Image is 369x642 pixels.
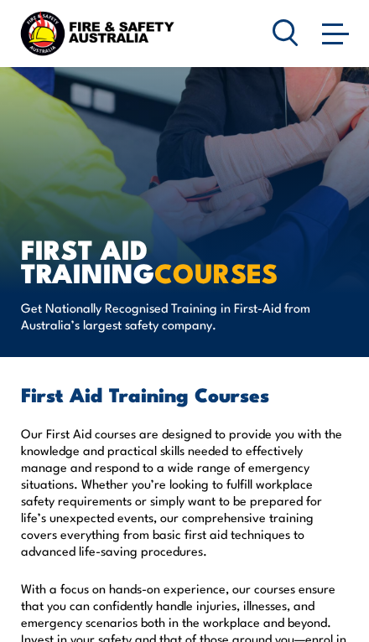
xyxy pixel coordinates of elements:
[154,251,278,293] strong: COURSES
[21,385,348,402] h2: First Aid Training Courses
[21,425,348,559] p: Our First Aid courses are designed to provide you with the knowledge and practical skills needed ...
[21,236,348,283] h1: First Aid Training
[21,299,327,333] p: Get Nationally Recognised Training in First-Aid from Australia’s largest safety company.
